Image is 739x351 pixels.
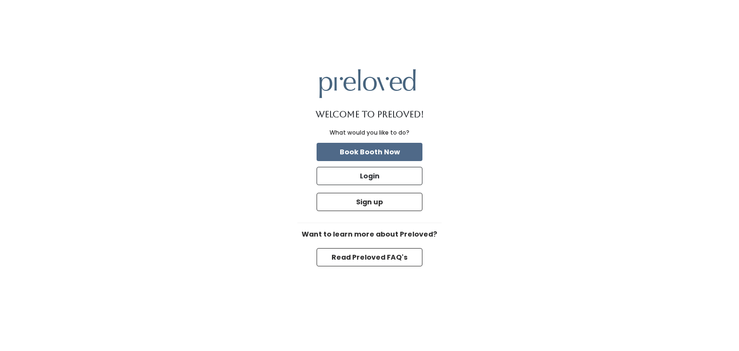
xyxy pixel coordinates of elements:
h6: Want to learn more about Preloved? [297,231,442,238]
button: Book Booth Now [317,143,422,161]
button: Read Preloved FAQ's [317,248,422,266]
button: Sign up [317,193,422,211]
div: What would you like to do? [330,128,409,137]
img: preloved logo [319,69,416,98]
a: Sign up [315,191,424,213]
a: Login [315,165,424,187]
h1: Welcome to Preloved! [316,110,424,119]
button: Login [317,167,422,185]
